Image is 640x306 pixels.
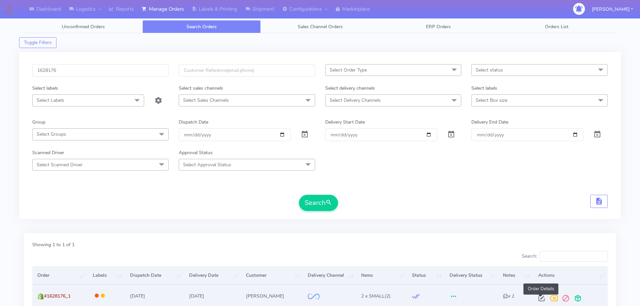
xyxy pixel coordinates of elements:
[62,24,105,30] span: Unconfirmed Orders
[37,97,64,103] span: Select Labels
[503,293,514,299] i: x 1
[241,266,303,285] th: Customer: activate to sort column ascending
[587,2,638,16] button: [PERSON_NAME]
[184,266,241,285] th: Delivery Date: activate to sort column ascending
[498,266,533,285] th: Notes: activate to sort column ascending
[19,37,56,48] button: Toggle Filters
[299,195,338,211] button: Search
[179,64,315,77] input: Customer Reference(email,phone)
[471,85,497,92] label: Select labels
[303,266,356,285] th: Delivery Channel: activate to sort column ascending
[533,266,608,285] th: Actions: activate to sort column ascending
[37,293,44,300] img: shopify.png
[444,266,498,285] th: Delivery Status: activate to sort column ascending
[325,119,365,126] label: Delivery Start Date
[183,97,229,103] span: Select Sales Channels
[325,85,375,92] label: Select delivery channels
[540,251,608,262] input: Search:
[88,266,125,285] th: Labels: activate to sort column ascending
[330,97,381,103] span: Select Delivery Channels
[179,85,223,92] label: Select sales channels
[545,24,568,30] span: Orders List
[298,24,343,30] span: Sales Channel Orders
[186,24,217,30] span: Search Orders
[308,294,319,299] img: OnFleet
[522,251,608,262] label: Search:
[356,266,407,285] th: Items: activate to sort column ascending
[32,119,45,126] label: Group
[32,149,64,156] label: Scanned Driver
[476,67,503,73] span: Select status
[32,266,88,285] th: Order: activate to sort column ascending
[32,85,58,92] label: Select labels
[179,119,208,126] label: Dispatch Date
[330,67,367,73] span: Select Order Type
[361,293,391,299] span: (2)
[44,293,71,299] span: #1628176_1
[407,266,444,285] th: Status: activate to sort column ascending
[476,97,507,103] span: Select Box size
[125,266,184,285] th: Dispatch Date: activate to sort column ascending
[471,119,508,126] label: Delivery End Date
[426,24,451,30] span: ERP Orders
[183,162,231,168] span: Select Approval Status
[37,131,66,137] span: Select Groups
[32,241,75,248] label: Showing 1 to 1 of 1
[37,162,83,168] span: Select Scanned Driver
[24,20,616,33] ul: Tabs
[361,293,385,299] span: 2 x SMALL
[179,149,213,156] label: Approval Status
[32,64,169,77] input: Order Id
